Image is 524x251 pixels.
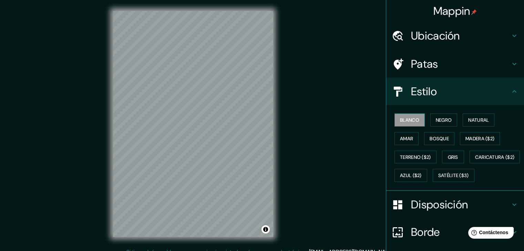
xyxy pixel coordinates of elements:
button: Blanco [394,113,425,127]
font: Disposición [411,197,468,212]
button: Negro [430,113,458,127]
div: Ubicación [386,22,524,50]
font: Bosque [430,135,449,142]
button: Gris [442,151,464,164]
font: Amar [400,135,413,142]
button: Azul ($2) [394,169,427,182]
font: Madera ($2) [465,135,494,142]
font: Patas [411,57,438,71]
font: Caricatura ($2) [475,154,515,160]
button: Natural [463,113,494,127]
button: Activar o desactivar atribución [261,225,270,233]
font: Gris [448,154,458,160]
font: Negro [436,117,452,123]
div: Estilo [386,78,524,105]
button: Caricatura ($2) [470,151,520,164]
div: Borde [386,218,524,246]
font: Borde [411,225,440,239]
button: Amar [394,132,419,145]
font: Natural [468,117,489,123]
iframe: Lanzador de widgets de ayuda [463,224,516,243]
div: Patas [386,50,524,78]
img: pin-icon.png [471,9,477,15]
button: Satélite ($3) [433,169,474,182]
button: Madera ($2) [460,132,500,145]
button: Terreno ($2) [394,151,436,164]
font: Mappin [433,4,470,18]
div: Disposición [386,191,524,218]
font: Satélite ($3) [438,173,469,179]
font: Blanco [400,117,419,123]
font: Terreno ($2) [400,154,431,160]
font: Estilo [411,84,437,99]
canvas: Mapa [113,11,273,237]
button: Bosque [424,132,454,145]
font: Azul ($2) [400,173,422,179]
font: Ubicación [411,29,460,43]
